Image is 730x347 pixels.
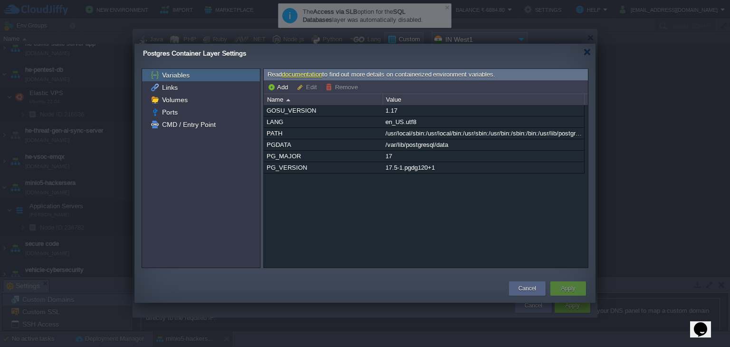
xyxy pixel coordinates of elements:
[519,284,536,293] button: Cancel
[265,94,383,105] div: Name
[264,105,382,116] div: GOSU_VERSION
[384,94,584,105] div: Value
[264,128,382,139] div: PATH
[383,128,584,139] div: /usr/local/sbin:/usr/local/bin:/usr/sbin:/usr/bin:/sbin:/bin:/usr/lib/postgresql/17/bin
[143,49,246,57] span: Postgres Container Layer Settings
[297,83,320,91] button: Edit
[326,83,361,91] button: Remove
[383,139,584,150] div: /var/lib/postgresql/data
[160,96,189,104] a: Volumes
[268,83,291,91] button: Add
[383,105,584,116] div: 1.17
[561,284,575,293] button: Apply
[282,71,322,78] a: documentation
[690,309,720,337] iframe: chat widget
[264,162,382,173] div: PG_VERSION
[383,151,584,162] div: 17
[264,116,382,127] div: LANG
[383,116,584,127] div: en_US.utf8
[383,162,584,173] div: 17.5-1.pgdg120+1
[264,151,382,162] div: PG_MAJOR
[264,69,588,81] div: Read to find out more details on containerized environment variables.
[160,108,179,116] a: Ports
[264,139,382,150] div: PGDATA
[160,83,179,92] a: Links
[160,120,217,129] a: CMD / Entry Point
[160,71,191,79] a: Variables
